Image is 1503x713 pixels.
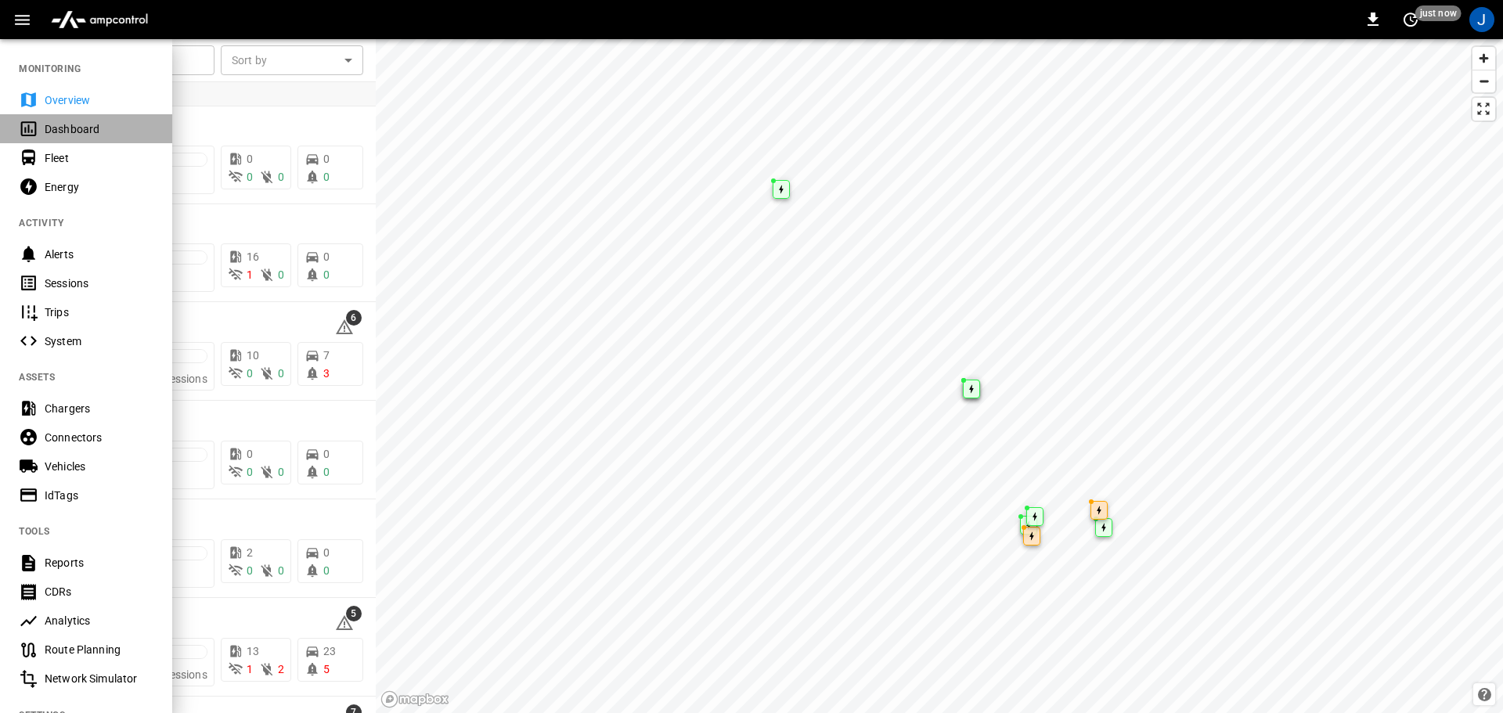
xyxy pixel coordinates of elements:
[45,459,153,474] div: Vehicles
[45,92,153,108] div: Overview
[45,121,153,137] div: Dashboard
[45,584,153,600] div: CDRs
[1398,7,1423,32] button: set refresh interval
[45,613,153,628] div: Analytics
[45,671,153,686] div: Network Simulator
[45,488,153,503] div: IdTags
[45,401,153,416] div: Chargers
[45,179,153,195] div: Energy
[45,275,153,291] div: Sessions
[45,247,153,262] div: Alerts
[45,555,153,571] div: Reports
[45,642,153,657] div: Route Planning
[45,333,153,349] div: System
[45,5,154,34] img: ampcontrol.io logo
[1415,5,1462,21] span: just now
[1469,7,1494,32] div: profile-icon
[45,150,153,166] div: Fleet
[45,430,153,445] div: Connectors
[45,304,153,320] div: Trips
